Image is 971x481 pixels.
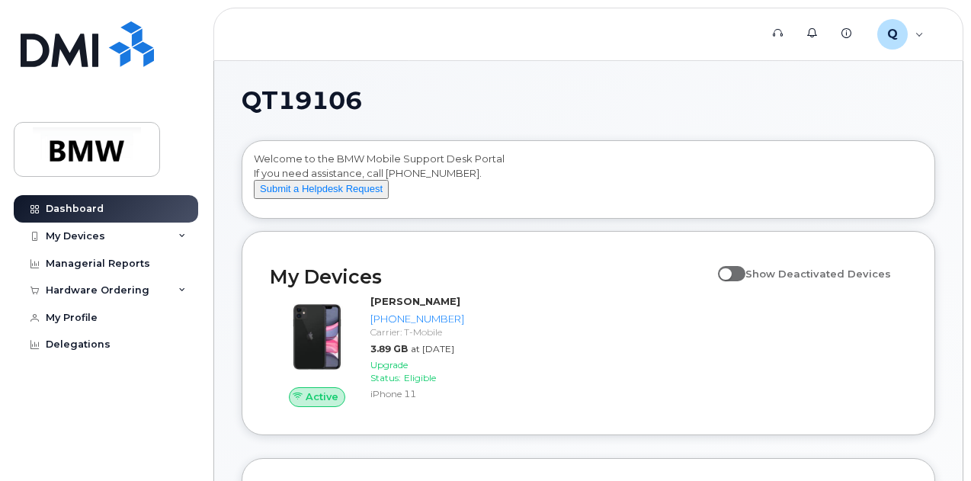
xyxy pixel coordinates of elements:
[404,372,436,383] span: Eligible
[306,390,338,404] span: Active
[745,268,891,280] span: Show Deactivated Devices
[370,343,408,354] span: 3.89 GB
[254,180,389,199] button: Submit a Helpdesk Request
[254,152,923,213] div: Welcome to the BMW Mobile Support Desk Portal If you need assistance, call [PHONE_NUMBER].
[370,312,464,326] div: [PHONE_NUMBER]
[370,295,460,307] strong: [PERSON_NAME]
[718,259,730,271] input: Show Deactivated Devices
[370,325,464,338] div: Carrier: T-Mobile
[411,343,454,354] span: at [DATE]
[254,182,389,194] a: Submit a Helpdesk Request
[242,89,362,112] span: QT19106
[270,265,710,288] h2: My Devices
[370,359,408,383] span: Upgrade Status:
[270,294,470,406] a: Active[PERSON_NAME][PHONE_NUMBER]Carrier: T-Mobile3.89 GBat [DATE]Upgrade Status:EligibleiPhone 11
[370,387,464,400] div: iPhone 11
[282,302,352,372] img: iPhone_11.jpg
